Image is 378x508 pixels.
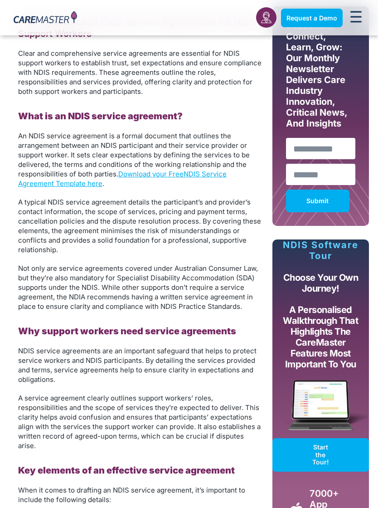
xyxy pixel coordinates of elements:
span: NDIS service agreements are an important safeguard that helps to protect service workers and NDIS... [18,347,257,384]
a: Download your Free [118,170,184,178]
b: Key elements of an effective service agreement [18,465,235,476]
span: An NDIS service agreement is a formal document that outlines the arrangement between an NDIS part... [18,132,250,178]
b: Why support workers need service agreements [18,326,236,337]
a: Request a Demo [281,9,343,27]
b: What is an NDIS service agreement? [18,111,183,122]
img: CareMaster Software Mockup on Screen [272,380,369,438]
a: NDIS Service Agreement Template here [18,170,227,188]
a: Start the Tour! [272,438,369,472]
p: . [18,131,263,188]
span: Clear and comprehensive service agreements are essential for NDIS support workers to establish tr... [18,49,262,96]
span: A service agreement clearly outlines support workers’ roles, responsibilities and the scope of se... [18,394,261,450]
div: Subscribe, Connect, Learn, Grow: Our Monthly Newsletter Delivers Care Industry Innovation, Critic... [284,20,358,133]
span: Start the Tour! [312,444,329,466]
span: A typical NDIS service agreement details the participant’s and provider’s contact information, th... [18,198,261,254]
p: Choose your own journey! [279,272,362,294]
p: NDIS Software Tour [272,239,369,261]
div: Menu Toggle [347,8,364,28]
span: When it comes to drafting an NDIS service agreement, it’s important to include the following deta... [18,486,245,504]
span: Request a Demo [286,14,337,22]
img: CareMaster Logo [14,11,77,25]
p: A personalised walkthrough that highlights the CareMaster features most important to you [279,304,362,370]
button: Submit [286,190,349,212]
span: Submit [306,197,329,205]
span: Not only are service agreements covered under Australian Consumer Law, but they’re also mandatory... [18,264,258,311]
